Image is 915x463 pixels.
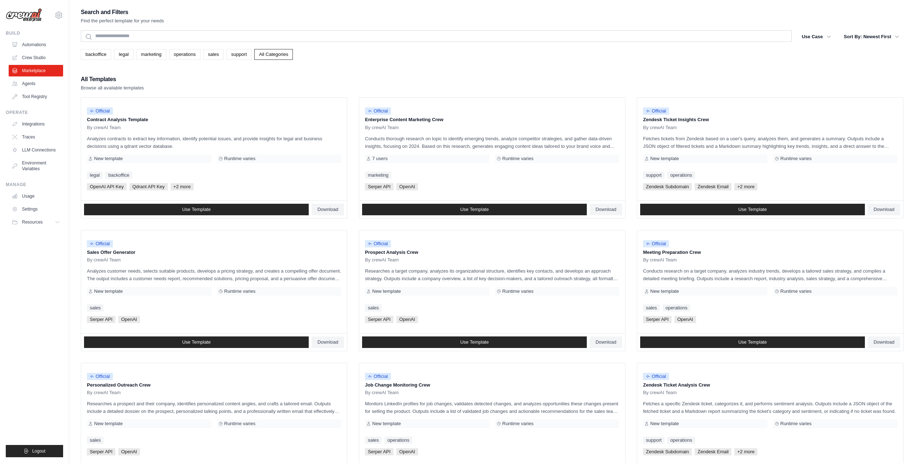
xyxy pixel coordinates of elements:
a: All Categories [254,49,293,60]
a: Use Template [84,204,309,215]
span: OpenAI [118,448,140,455]
a: Agents [9,78,63,89]
span: By crewAI Team [87,390,121,396]
span: Use Template [182,207,211,212]
a: Automations [9,39,63,50]
span: Download [595,339,616,345]
span: Runtime varies [502,288,534,294]
a: Download [868,204,900,215]
a: LLM Connections [9,144,63,156]
a: Marketplace [9,65,63,76]
button: Resources [9,216,63,228]
span: Runtime varies [224,156,256,162]
span: OpenAI [396,448,418,455]
a: Integrations [9,118,63,130]
span: Serper API [365,448,393,455]
a: sales [643,304,660,312]
p: Contract Analysis Template [87,116,341,123]
a: legal [87,172,102,179]
span: New template [650,156,679,162]
a: Traces [9,131,63,143]
p: Researches a target company, analyzes its organizational structure, identifies key contacts, and ... [365,267,619,282]
p: Conducts research on a target company, analyzes industry trends, develops a tailored sales strate... [643,267,897,282]
p: Personalized Outreach Crew [87,382,341,389]
span: OpenAI [118,316,140,323]
span: Official [87,373,113,380]
span: By crewAI Team [365,257,399,263]
span: By crewAI Team [365,390,399,396]
span: Runtime varies [224,421,256,427]
span: +2 more [734,183,757,190]
span: Official [365,107,391,115]
span: New template [94,156,123,162]
p: Sales Offer Generator [87,249,341,256]
a: sales [87,304,104,312]
span: Serper API [643,316,672,323]
p: Find the perfect template for your needs [81,17,164,25]
span: Qdrant API Key [129,183,168,190]
a: sales [365,304,382,312]
span: Use Template [460,339,489,345]
p: Zendesk Ticket Insights Crew [643,116,897,123]
span: Official [643,240,669,247]
a: sales [365,437,382,444]
a: Download [590,336,622,348]
a: sales [203,49,224,60]
span: Download [595,207,616,212]
span: By crewAI Team [643,125,677,131]
div: Build [6,30,63,36]
a: Download [590,204,622,215]
span: OpenAI [396,183,418,190]
a: Use Template [84,336,309,348]
a: support [643,437,664,444]
span: Official [643,107,669,115]
span: +2 more [171,183,194,190]
span: +2 more [734,448,757,455]
p: Conducts thorough research on topic to identify emerging trends, analyze competitor strategies, a... [365,135,619,150]
h2: Search and Filters [81,7,164,17]
a: Download [868,336,900,348]
a: operations [667,437,695,444]
span: Official [87,240,113,247]
span: By crewAI Team [643,390,677,396]
span: Official [365,240,391,247]
h2: All Templates [81,74,144,84]
span: 7 users [372,156,388,162]
span: Download [874,339,894,345]
p: Monitors LinkedIn profiles for job changes, validates detected changes, and analyzes opportunitie... [365,400,619,415]
span: Zendesk Subdomain [643,448,692,455]
a: Settings [9,203,63,215]
span: Official [87,107,113,115]
span: Serper API [87,316,115,323]
p: Zendesk Ticket Analysis Crew [643,382,897,389]
a: Use Template [640,336,865,348]
span: OpenAI [674,316,696,323]
span: Resources [22,219,43,225]
p: Analyzes customer needs, selects suitable products, develops a pricing strategy, and creates a co... [87,267,341,282]
div: Operate [6,110,63,115]
button: Use Case [797,30,835,43]
a: sales [87,437,104,444]
span: New template [650,288,679,294]
p: Browse all available templates [81,84,144,92]
button: Sort By: Newest First [840,30,903,43]
a: Usage [9,190,63,202]
a: marketing [136,49,166,60]
a: backoffice [81,49,111,60]
a: support [643,172,664,179]
a: Use Template [640,204,865,215]
p: Job Change Monitoring Crew [365,382,619,389]
span: Zendesk Subdomain [643,183,692,190]
span: By crewAI Team [87,257,121,263]
span: Zendesk Email [695,448,731,455]
a: marketing [365,172,391,179]
a: operations [384,437,412,444]
span: Runtime varies [780,421,812,427]
a: support [226,49,251,60]
span: Runtime varies [502,156,534,162]
a: Download [312,204,344,215]
span: OpenAI API Key [87,183,127,190]
span: OpenAI [396,316,418,323]
span: Runtime varies [502,421,534,427]
button: Logout [6,445,63,457]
